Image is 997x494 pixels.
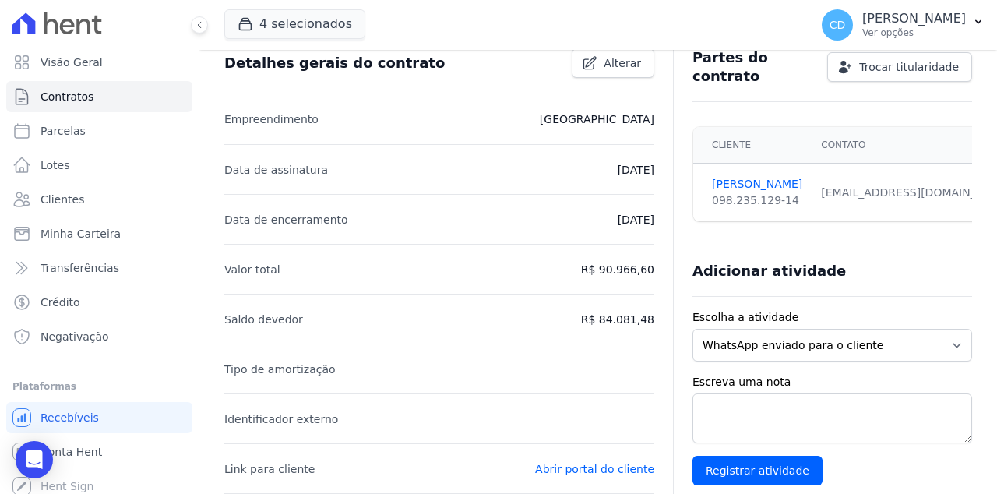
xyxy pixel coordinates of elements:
[581,310,654,329] p: R$ 84.081,48
[692,374,972,390] label: Escreva uma nota
[41,295,80,310] span: Crédito
[6,184,192,215] a: Clientes
[224,360,336,379] p: Tipo de amortização
[16,441,53,478] div: Open Intercom Messenger
[859,59,959,75] span: Trocar titularidade
[712,176,802,192] a: [PERSON_NAME]
[540,110,654,129] p: [GEOGRAPHIC_DATA]
[618,161,654,179] p: [DATE]
[41,226,121,242] span: Minha Carteira
[6,81,192,112] a: Contratos
[41,55,103,70] span: Visão Geral
[6,402,192,433] a: Recebíveis
[572,48,654,78] a: Alterar
[692,309,972,326] label: Escolha a atividade
[12,377,186,396] div: Plataformas
[224,9,365,39] button: 4 selecionados
[862,11,966,26] p: [PERSON_NAME]
[692,48,815,86] h3: Partes do contrato
[41,192,84,207] span: Clientes
[6,115,192,146] a: Parcelas
[224,210,348,229] p: Data de encerramento
[224,410,338,429] p: Identificador externo
[692,456,823,485] input: Registrar atividade
[830,19,846,30] span: CD
[712,192,802,209] div: 098.235.129-14
[224,161,328,179] p: Data de assinatura
[41,157,70,173] span: Lotes
[41,444,102,460] span: Conta Hent
[692,262,846,281] h3: Adicionar atividade
[224,460,315,478] p: Link para cliente
[224,310,303,329] p: Saldo devedor
[41,123,86,139] span: Parcelas
[41,260,119,276] span: Transferências
[581,260,654,279] p: R$ 90.966,60
[6,436,192,468] a: Conta Hent
[6,47,192,78] a: Visão Geral
[809,3,997,47] button: CD [PERSON_NAME] Ver opções
[6,252,192,284] a: Transferências
[604,55,641,71] span: Alterar
[618,210,654,229] p: [DATE]
[224,260,280,279] p: Valor total
[224,54,445,72] h3: Detalhes gerais do contrato
[41,410,99,425] span: Recebíveis
[41,89,93,104] span: Contratos
[6,287,192,318] a: Crédito
[6,150,192,181] a: Lotes
[6,321,192,352] a: Negativação
[535,463,654,475] a: Abrir portal do cliente
[224,110,319,129] p: Empreendimento
[41,329,109,344] span: Negativação
[693,127,812,164] th: Cliente
[827,52,972,82] a: Trocar titularidade
[862,26,966,39] p: Ver opções
[6,218,192,249] a: Minha Carteira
